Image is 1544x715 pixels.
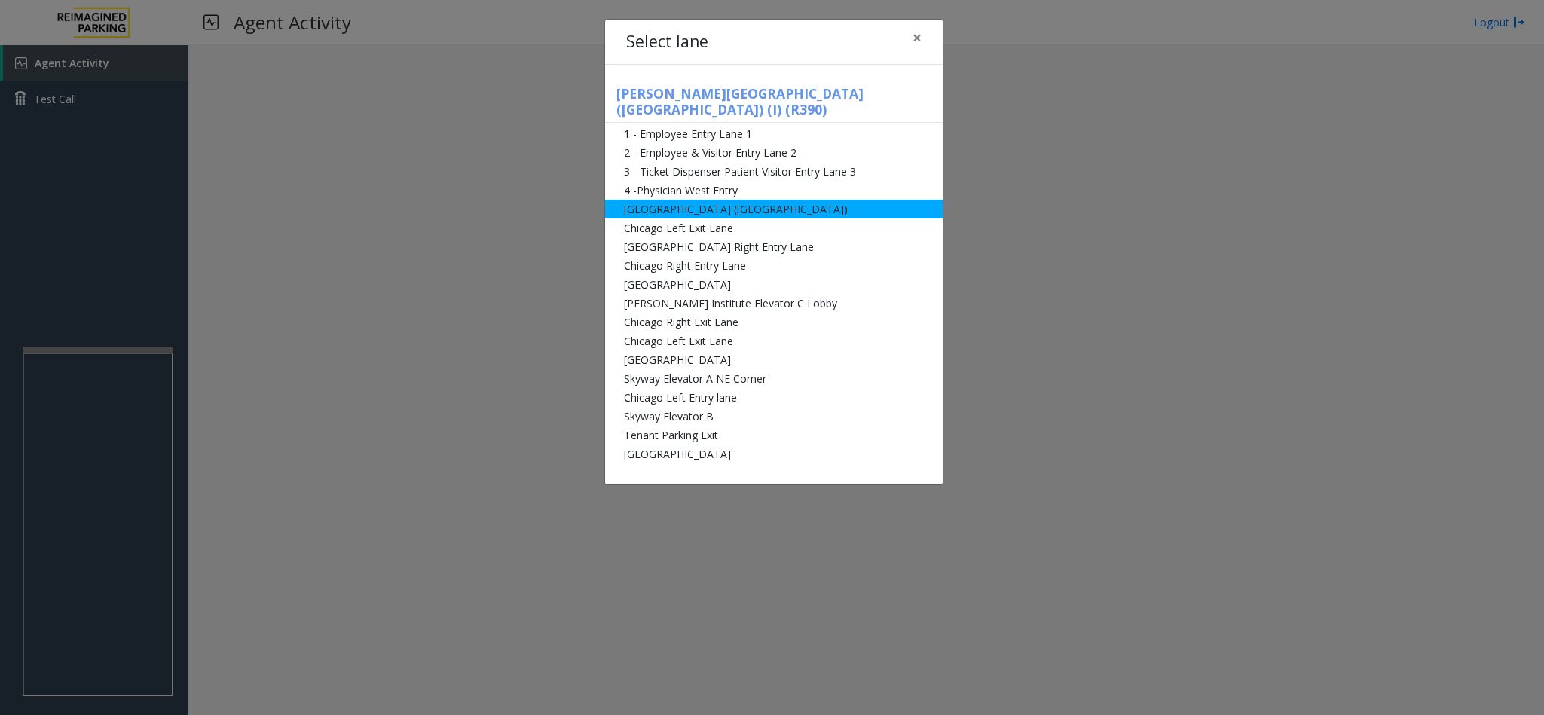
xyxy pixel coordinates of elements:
li: 3 - Ticket Dispenser Patient Visitor Entry Lane 3 [605,162,943,181]
li: 2 - Employee & Visitor Entry Lane 2 [605,143,943,162]
li: [PERSON_NAME] Institute Elevator C Lobby [605,294,943,313]
h5: [PERSON_NAME][GEOGRAPHIC_DATA] ([GEOGRAPHIC_DATA]) (I) (R390) [605,86,943,123]
li: Tenant Parking Exit [605,426,943,445]
li: 4 -Physician West Entry [605,181,943,200]
li: Chicago Right Exit Lane [605,313,943,332]
li: [GEOGRAPHIC_DATA] ([GEOGRAPHIC_DATA]) [605,200,943,218]
li: [GEOGRAPHIC_DATA] Right Entry Lane [605,237,943,256]
span: × [913,27,922,48]
li: Chicago Left Exit Lane [605,218,943,237]
li: [GEOGRAPHIC_DATA] [605,445,943,463]
li: [GEOGRAPHIC_DATA] [605,350,943,369]
li: 1 - Employee Entry Lane 1 [605,124,943,143]
li: Skyway Elevator B [605,407,943,426]
li: Chicago Left Entry lane [605,388,943,407]
li: Skyway Elevator A NE Corner [605,369,943,388]
button: Close [902,20,932,57]
h4: Select lane [626,30,708,54]
li: [GEOGRAPHIC_DATA] [605,275,943,294]
li: Chicago Right Entry Lane [605,256,943,275]
li: Chicago Left Exit Lane [605,332,943,350]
